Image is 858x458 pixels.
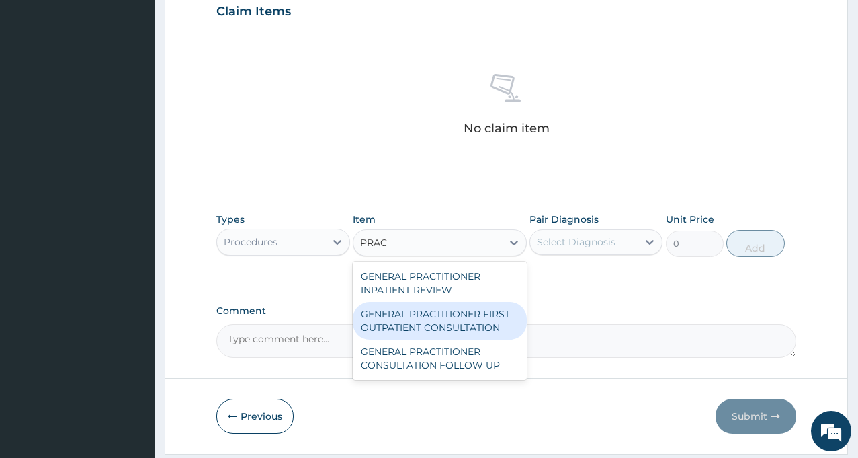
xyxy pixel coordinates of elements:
[464,122,550,135] p: No claim item
[353,264,527,302] div: GENERAL PRACTITIONER INPATIENT REVIEW
[353,302,527,340] div: GENERAL PRACTITIONER FIRST OUTPATIENT CONSULTATION
[353,340,527,377] div: GENERAL PRACTITIONER CONSULTATION FOLLOW UP
[726,230,784,257] button: Add
[25,67,54,101] img: d_794563401_company_1708531726252_794563401
[216,5,291,20] h3: Claim Items
[353,213,376,226] label: Item
[216,305,796,317] label: Comment
[224,235,277,249] div: Procedures
[537,235,615,249] div: Select Diagnosis
[78,141,185,277] span: We're online!
[666,213,714,226] label: Unit Price
[220,7,253,39] div: Minimize live chat window
[70,75,226,93] div: Chat with us now
[216,399,294,434] button: Previous
[716,399,796,434] button: Submit
[7,311,256,358] textarea: Type your message and hit 'Enter'
[529,213,599,226] label: Pair Diagnosis
[216,214,245,225] label: Types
